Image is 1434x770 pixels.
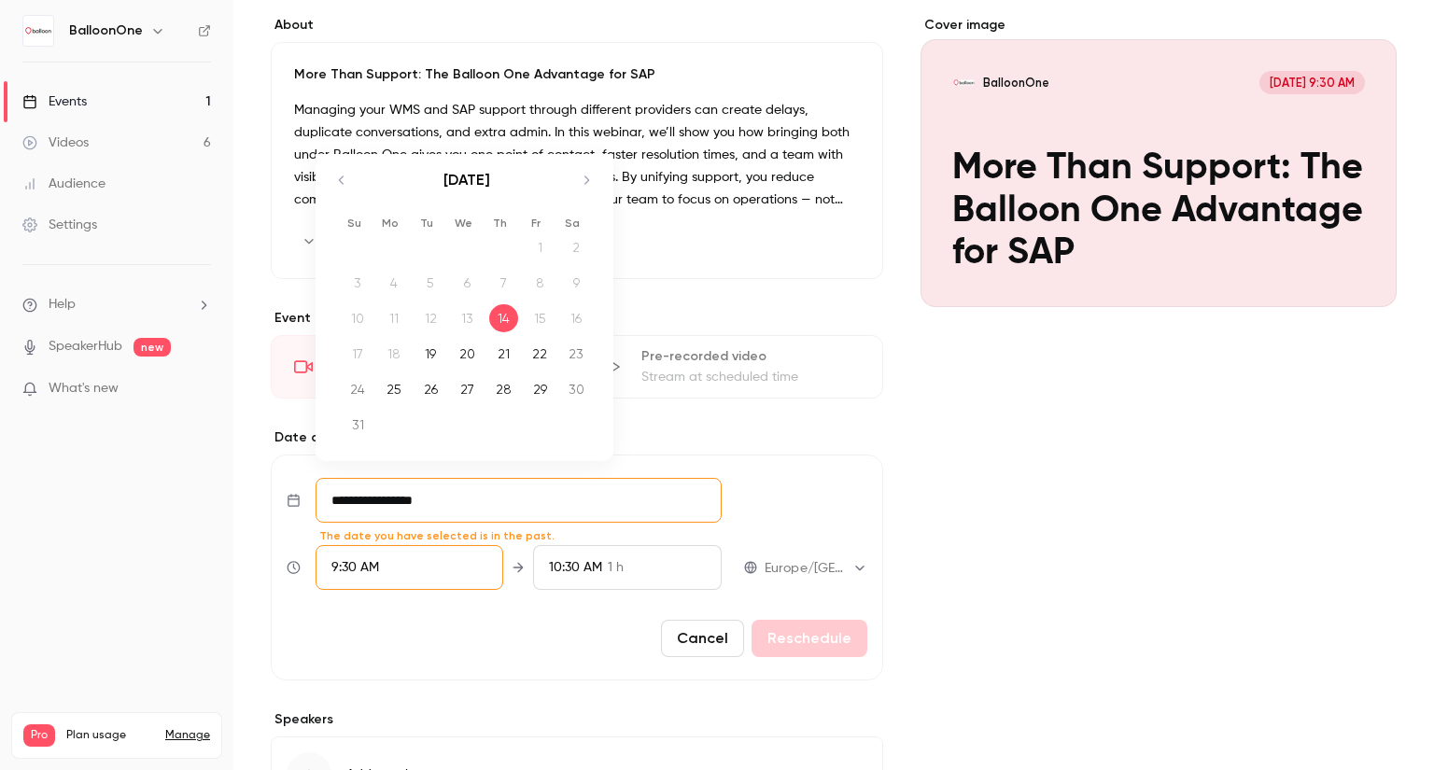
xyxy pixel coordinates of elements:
td: Saturday, August 30, 2025 [558,371,595,407]
span: Help [49,295,76,315]
td: Not available. Friday, August 8, 2025 [522,265,558,301]
td: Not available. Monday, August 11, 2025 [376,301,413,336]
div: 9 [562,269,591,297]
span: Plan usage [66,728,154,743]
td: Not available. Friday, August 1, 2025 [522,230,558,265]
td: Tuesday, August 19, 2025 [413,336,449,371]
button: Cancel [661,620,744,657]
small: Tu [420,217,433,230]
p: More Than Support: The Balloon One Advantage for SAP [294,65,860,84]
section: Cover image [921,16,1397,307]
span: 9:30 AM [331,561,379,574]
div: 1 [526,233,555,261]
div: 31 [344,411,373,439]
div: Audience [22,175,105,193]
div: 3 [344,269,373,297]
label: Speakers [271,710,883,729]
div: 10 [344,304,373,332]
div: 11 [380,304,409,332]
div: 30 [562,375,591,403]
div: LiveGo live at scheduled time [271,335,573,399]
div: 16 [562,304,591,332]
td: Not available. Saturday, August 9, 2025 [558,265,595,301]
div: 24 [344,375,373,403]
div: 14 [489,304,518,332]
p: Event type [271,309,883,328]
div: 2 [562,233,591,261]
small: We [455,217,472,230]
div: 15 [526,304,555,332]
div: 7 [489,269,518,297]
span: new [134,338,171,357]
div: 4 [380,269,409,297]
td: Not available. Sunday, August 17, 2025 [340,336,376,371]
div: 27 [453,375,482,403]
div: 21 [489,340,518,368]
td: Not available. Friday, August 15, 2025 [522,301,558,336]
small: Su [347,217,361,230]
label: About [271,16,883,35]
div: 12 [416,304,445,332]
div: Pre-recorded video [641,347,860,366]
span: Pro [23,724,55,747]
td: Not available. Thursday, August 7, 2025 [485,265,522,301]
div: 28 [489,375,518,403]
div: 17 [344,340,373,368]
td: Tuesday, August 26, 2025 [413,371,449,407]
td: Not available. Wednesday, August 13, 2025 [449,301,485,336]
div: 6 [453,269,482,297]
div: Europe/[GEOGRAPHIC_DATA] [765,559,867,578]
td: Not available. Monday, August 18, 2025 [376,336,413,371]
strong: [DATE] [443,171,490,189]
div: 26 [416,375,445,403]
td: Not available. Sunday, August 3, 2025 [340,265,376,301]
div: 25 [380,375,409,403]
li: help-dropdown-opener [22,295,211,315]
a: SpeakerHub [49,337,122,357]
a: Manage [165,728,210,743]
td: Wednesday, August 20, 2025 [449,336,485,371]
iframe: Noticeable Trigger [189,381,211,398]
div: 19 [416,340,445,368]
td: Thursday, August 28, 2025 [485,371,522,407]
small: Mo [382,217,399,230]
div: Videos [22,133,89,152]
td: Not available. Sunday, August 10, 2025 [340,301,376,336]
img: BalloonOne [23,16,53,46]
td: Thursday, August 21, 2025 [485,336,522,371]
td: Friday, August 29, 2025 [522,371,558,407]
td: Monday, August 25, 2025 [376,371,413,407]
div: From [316,545,503,590]
h6: BalloonOne [69,21,143,40]
td: Selected. Thursday, August 14, 2025 [485,301,522,336]
td: Sunday, August 31, 2025 [340,407,376,442]
td: Saturday, August 23, 2025 [558,336,595,371]
td: Not available. Wednesday, August 6, 2025 [449,265,485,301]
div: 22 [526,340,555,368]
label: Date and time [271,428,883,447]
div: 23 [562,340,591,368]
label: Cover image [921,16,1397,35]
td: Wednesday, August 27, 2025 [449,371,485,407]
span: The date you have selected is in the past. [319,528,555,543]
td: Not available. Monday, August 4, 2025 [376,265,413,301]
td: Not available. Tuesday, August 12, 2025 [413,301,449,336]
div: Events [22,92,87,111]
div: Settings [22,216,97,234]
span: 10:30 AM [549,561,602,574]
div: Calendar [316,154,612,461]
small: Fr [531,217,541,230]
input: Tue, Feb 17, 2026 [316,478,722,523]
div: Stream at scheduled time [641,368,860,386]
td: Sunday, August 24, 2025 [340,371,376,407]
td: Not available. Tuesday, August 5, 2025 [413,265,449,301]
p: Managing your WMS and SAP support through different providers can create delays, duplicate conver... [294,99,860,211]
span: What's new [49,379,119,399]
small: Sa [565,217,580,230]
div: 5 [416,269,445,297]
div: 13 [453,304,482,332]
button: Show more [294,226,406,256]
span: 1 h [608,558,624,578]
td: Not available. Saturday, August 16, 2025 [558,301,595,336]
div: 20 [453,340,482,368]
